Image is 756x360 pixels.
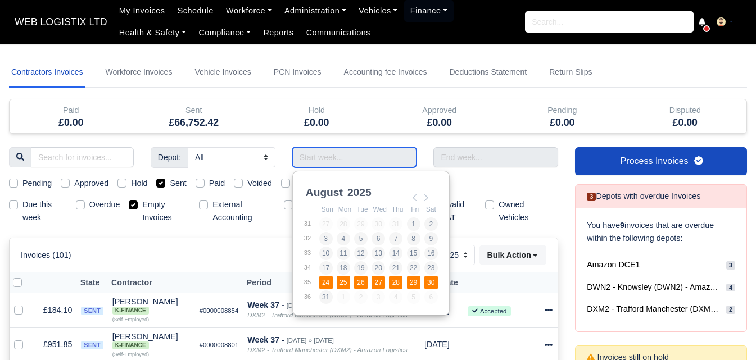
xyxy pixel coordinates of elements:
h5: £0.00 [509,117,615,129]
a: Return Slips [547,57,594,88]
small: [DATE] » [DATE] [287,302,334,309]
div: Approved [387,104,493,117]
span: 3 [587,193,596,201]
div: Chat Widget [700,306,756,360]
a: DWN2 - Knowsley (DWN2) - Amazon Logistics (L34 7XL) 4 [587,276,735,299]
button: 4 [337,232,350,245]
a: PCN Invoices [271,57,324,88]
span: sent [81,307,103,315]
div: Paid [10,99,133,133]
p: You have invoices that are overdue within the following depots: [587,219,735,245]
input: Search for invoices... [31,147,134,167]
label: Empty Invoices [142,198,190,224]
button: 19 [354,261,368,275]
small: (Self-Employed) [112,317,149,322]
td: 31 [304,217,319,231]
label: Sent [170,177,186,190]
button: 14 [389,247,402,260]
div: Pending [501,99,624,133]
i: DXM2 - Trafford Manchester (DXM2) - Amazon Logistics [247,312,407,318]
button: 1 [407,217,420,231]
button: 11 [337,247,350,260]
span: Amazon DCE1 [587,258,640,271]
button: 7 [389,232,402,245]
button: 3 [319,232,333,245]
span: DXM2 - Trafford Manchester (DXM2) - Amazon Logistics [587,303,722,316]
button: 10 [319,247,333,260]
td: 36 [304,290,319,304]
abbr: Wednesday [373,206,387,213]
a: Reports [257,22,300,44]
button: 13 [372,247,385,260]
h6: Depots with overdue Invoices [587,192,700,201]
h5: £0.00 [264,117,370,129]
a: Compliance [192,22,257,44]
input: Use the arrow keys to pick a date [292,147,417,167]
a: Contractors Invoices [9,57,85,88]
button: 8 [407,232,420,245]
label: Pending [22,177,52,190]
span: K-Finance [112,341,149,349]
td: 34 [304,261,319,275]
h6: Invoices (101) [21,250,71,260]
th: Period [243,272,420,293]
label: Owned Vehicles [499,198,549,224]
div: August [304,184,345,201]
a: Deductions Statement [447,57,529,88]
a: Amazon DCE1 3 [587,254,735,276]
a: Health & Safety [113,22,193,44]
h5: £0.00 [632,117,739,129]
abbr: Sunday [322,206,333,213]
h5: £0.00 [387,117,493,129]
div: Paid [18,104,124,117]
button: 2 [424,217,438,231]
a: Accounting fee Invoices [342,57,429,88]
label: Approved [74,177,108,190]
span: 3 [726,261,735,270]
button: 21 [389,261,402,275]
a: Process Invoices [575,147,747,175]
button: 6 [372,232,385,245]
div: [PERSON_NAME] [112,298,191,315]
span: sent [81,341,103,349]
div: Hold [264,104,370,117]
label: Invalid VAT [441,198,476,224]
span: Depot: [151,147,188,167]
button: 17 [319,261,333,275]
div: Disputed [632,104,739,117]
th: State [76,272,107,293]
button: 18 [337,261,350,275]
small: (Self-Employed) [112,352,149,357]
button: 23 [424,261,438,275]
a: Communications [300,22,377,44]
button: 12 [354,247,368,260]
a: Workforce Invoices [103,57,175,88]
strong: Week 37 - [247,335,284,344]
div: Sent [133,99,256,133]
button: 15 [407,247,420,260]
span: DWN2 - Knowsley (DWN2) - Amazon Logistics (L34 7XL) [587,281,722,294]
button: 30 [424,276,438,289]
span: K-Finance [112,307,149,315]
button: 22 [407,261,420,275]
td: 35 [304,275,319,290]
abbr: Friday [411,206,419,213]
div: Pending [509,104,615,117]
abbr: Monday [338,206,351,213]
button: 28 [389,276,402,289]
label: Paid [209,177,225,190]
span: 4 [726,284,735,292]
h5: £66,752.42 [141,117,247,129]
label: Due this week [22,198,67,224]
button: 9 [424,232,438,245]
span: WEB LOGISTIX LTD [9,11,113,33]
input: Search... [525,11,694,33]
div: 2025 [345,184,374,201]
td: 33 [304,246,319,261]
label: Voided [247,177,272,190]
input: End week... [433,147,558,167]
label: Hold [131,177,147,190]
a: Vehicle Invoices [192,57,253,88]
div: Bulk Action [479,245,546,265]
small: Accepted [468,306,511,316]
